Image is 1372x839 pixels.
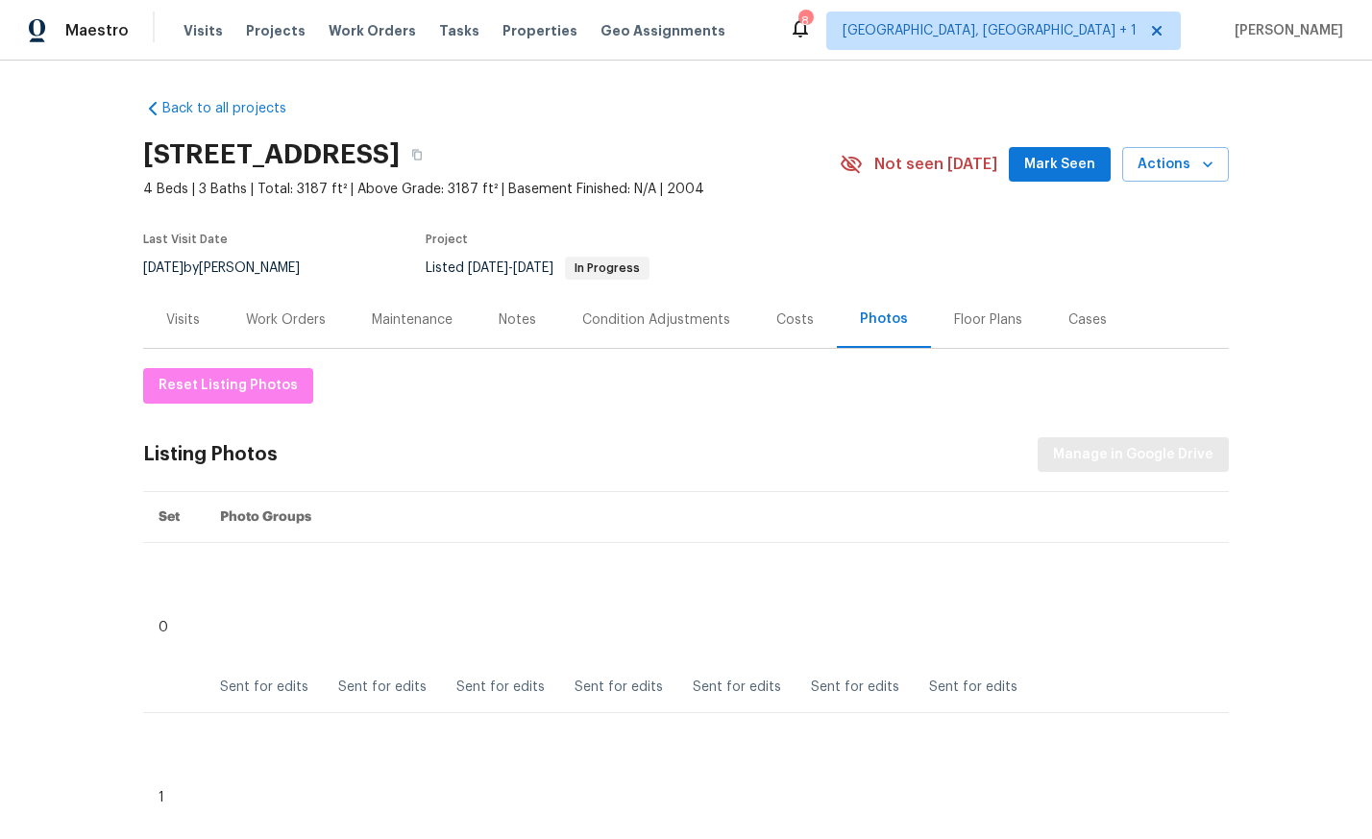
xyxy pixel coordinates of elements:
[143,543,205,713] td: 0
[143,492,205,543] th: Set
[456,678,545,697] div: Sent for edits
[143,261,184,275] span: [DATE]
[1122,147,1229,183] button: Actions
[338,678,427,697] div: Sent for edits
[567,262,648,274] span: In Progress
[874,155,997,174] span: Not seen [DATE]
[502,21,577,40] span: Properties
[1138,153,1213,177] span: Actions
[143,368,313,404] button: Reset Listing Photos
[1053,443,1213,467] span: Manage in Google Drive
[205,492,1229,543] th: Photo Groups
[220,678,308,697] div: Sent for edits
[372,310,453,330] div: Maintenance
[954,310,1022,330] div: Floor Plans
[811,678,899,697] div: Sent for edits
[513,261,553,275] span: [DATE]
[860,309,908,329] div: Photos
[600,21,725,40] span: Geo Assignments
[1038,437,1229,473] button: Manage in Google Drive
[439,24,479,37] span: Tasks
[1068,310,1107,330] div: Cases
[1227,21,1343,40] span: [PERSON_NAME]
[143,257,323,280] div: by [PERSON_NAME]
[843,21,1137,40] span: [GEOGRAPHIC_DATA], [GEOGRAPHIC_DATA] + 1
[575,678,663,697] div: Sent for edits
[246,21,306,40] span: Projects
[184,21,223,40] span: Visits
[143,180,840,199] span: 4 Beds | 3 Baths | Total: 3187 ft² | Above Grade: 3187 ft² | Basement Finished: N/A | 2004
[143,234,228,245] span: Last Visit Date
[468,261,553,275] span: -
[693,678,781,697] div: Sent for edits
[143,445,278,464] div: Listing Photos
[400,137,434,172] button: Copy Address
[776,310,814,330] div: Costs
[1009,147,1111,183] button: Mark Seen
[166,310,200,330] div: Visits
[426,261,649,275] span: Listed
[929,678,1017,697] div: Sent for edits
[246,310,326,330] div: Work Orders
[499,310,536,330] div: Notes
[1024,153,1095,177] span: Mark Seen
[582,310,730,330] div: Condition Adjustments
[426,234,468,245] span: Project
[143,99,328,118] a: Back to all projects
[143,145,400,164] h2: [STREET_ADDRESS]
[798,12,812,31] div: 8
[159,374,298,398] span: Reset Listing Photos
[468,261,508,275] span: [DATE]
[65,21,129,40] span: Maestro
[329,21,416,40] span: Work Orders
